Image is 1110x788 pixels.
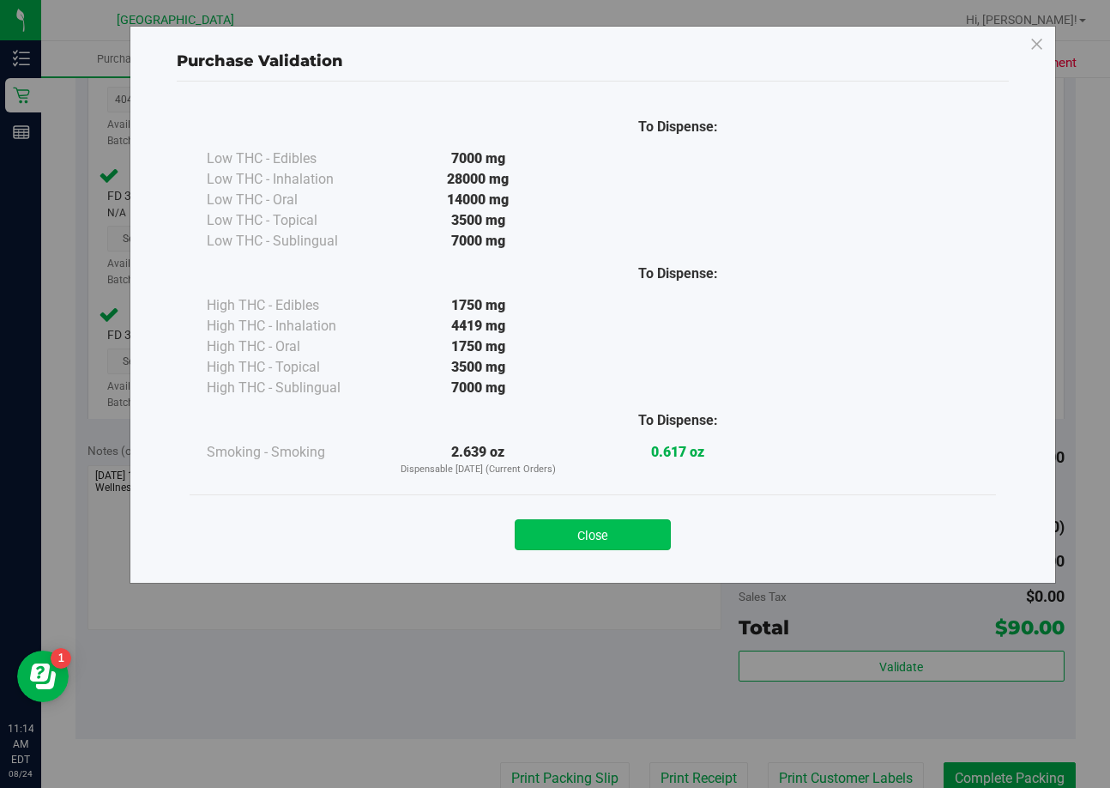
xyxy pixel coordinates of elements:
[51,648,71,669] iframe: Resource center unread badge
[207,210,378,231] div: Low THC - Topical
[207,295,378,316] div: High THC - Edibles
[378,463,578,477] p: Dispensable [DATE] (Current Orders)
[378,442,578,477] div: 2.639 oz
[578,117,778,137] div: To Dispense:
[651,444,704,460] strong: 0.617 oz
[578,264,778,284] div: To Dispense:
[207,378,378,398] div: High THC - Sublingual
[515,519,671,550] button: Close
[207,357,378,378] div: High THC - Topical
[378,190,578,210] div: 14000 mg
[207,231,378,252] div: Low THC - Sublingual
[207,442,378,463] div: Smoking - Smoking
[207,149,378,169] div: Low THC - Edibles
[207,336,378,357] div: High THC - Oral
[378,210,578,231] div: 3500 mg
[578,410,778,431] div: To Dispense:
[378,169,578,190] div: 28000 mg
[207,316,378,336] div: High THC - Inhalation
[207,190,378,210] div: Low THC - Oral
[378,378,578,398] div: 7000 mg
[207,169,378,190] div: Low THC - Inhalation
[378,295,578,316] div: 1750 mg
[378,357,578,378] div: 3500 mg
[378,231,578,252] div: 7000 mg
[177,52,343,70] span: Purchase Validation
[378,149,578,169] div: 7000 mg
[378,316,578,336] div: 4419 mg
[17,651,69,702] iframe: Resource center
[378,336,578,357] div: 1750 mg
